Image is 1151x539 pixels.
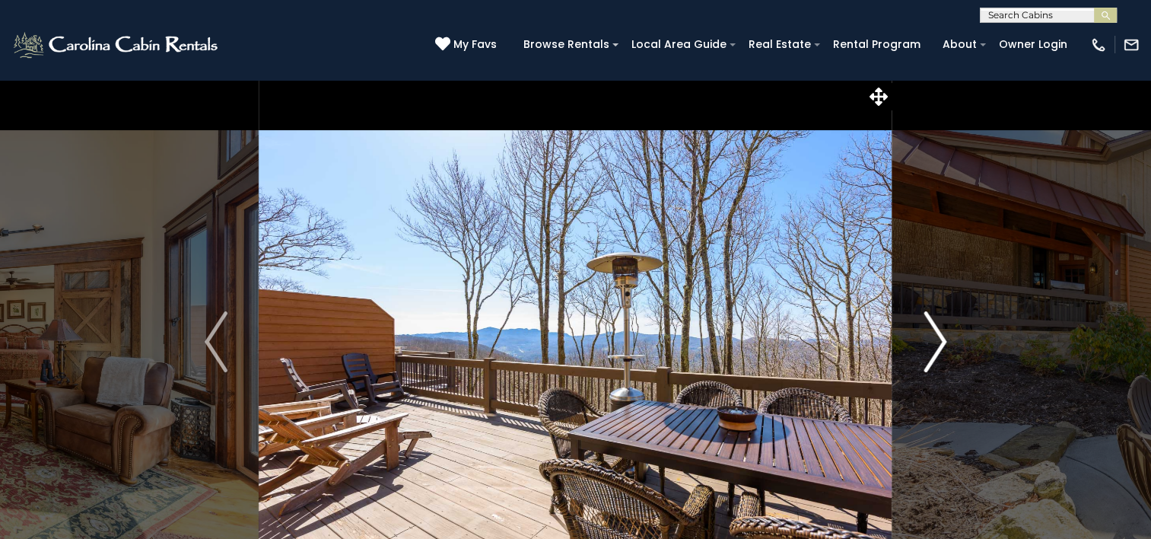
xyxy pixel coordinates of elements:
[924,311,946,372] img: arrow
[624,33,734,56] a: Local Area Guide
[935,33,984,56] a: About
[1090,37,1107,53] img: phone-regular-white.png
[741,33,819,56] a: Real Estate
[435,37,501,53] a: My Favs
[11,30,222,60] img: White-1-2.png
[205,311,227,372] img: arrow
[825,33,928,56] a: Rental Program
[516,33,617,56] a: Browse Rentals
[453,37,497,53] span: My Favs
[991,33,1075,56] a: Owner Login
[1123,37,1140,53] img: mail-regular-white.png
